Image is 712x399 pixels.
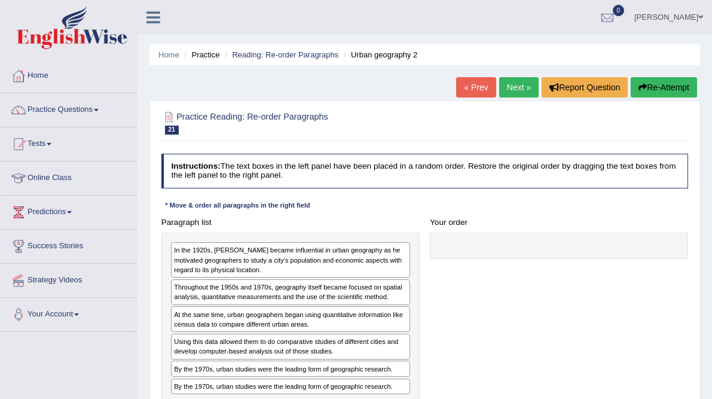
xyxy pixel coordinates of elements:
div: By the 1970s, urban studies were the leading form of geographic research. [171,361,410,377]
a: Tests [1,127,137,157]
a: Home [1,59,137,89]
a: Online Class [1,162,137,191]
li: Practice [181,49,219,60]
div: In the 1920s, [PERSON_NAME] became influential in urban geography as he motivated geographers to ... [171,242,410,278]
h4: Your order [430,218,688,227]
a: Success Stories [1,230,137,260]
a: Predictions [1,196,137,226]
div: Using this data allowed them to do comparative studies of different cities and develop computer-b... [171,334,410,360]
button: Re-Attempt [631,77,697,98]
a: Next » [499,77,539,98]
a: Practice Questions [1,93,137,123]
a: Home [158,50,179,59]
a: Your Account [1,298,137,328]
button: Report Question [542,77,628,98]
span: 21 [165,126,179,135]
div: * Move & order all paragraphs in the right field [161,201,314,211]
span: 0 [613,5,625,16]
a: Reading: Re-order Paragraphs [232,50,338,59]
div: At the same time, urban geographers began using quantitative information like census data to comp... [171,306,410,332]
div: Throughout the 1950s and 1970s, geography itself became focused on spatial analysis, quantitative... [171,279,410,305]
h4: Paragraph list [161,218,420,227]
h2: Practice Reading: Re-order Paragraphs [161,109,488,135]
li: Urban geography 2 [341,49,418,60]
div: By the 1970s, urban studies were the leading form of geographic research. [171,379,410,395]
b: Instructions: [171,162,220,170]
a: Strategy Videos [1,264,137,294]
h4: The text boxes in the left panel have been placed in a random order. Restore the original order b... [161,154,689,188]
a: « Prev [456,77,496,98]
